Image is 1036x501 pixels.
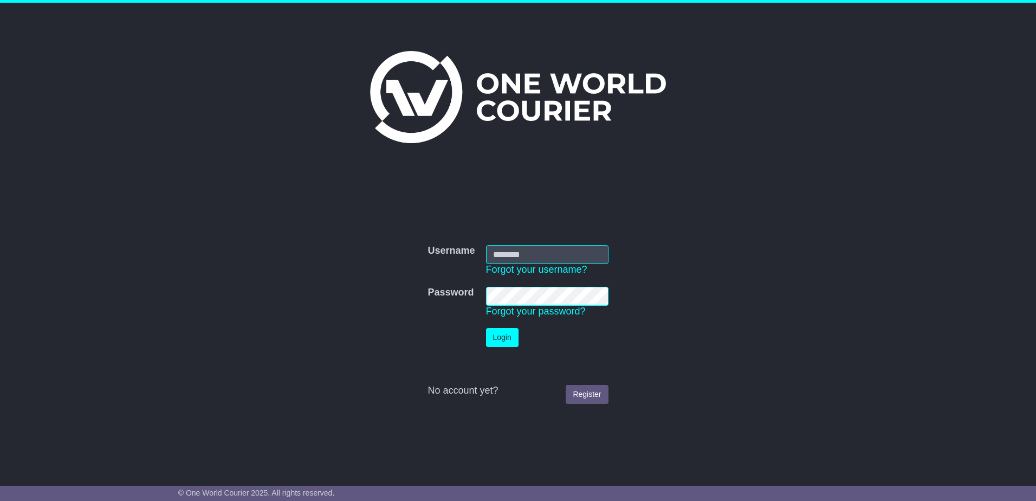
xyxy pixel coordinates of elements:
a: Forgot your password? [486,306,586,317]
div: No account yet? [428,385,608,397]
button: Login [486,328,519,347]
img: One World [370,51,666,143]
label: Password [428,287,474,299]
span: © One World Courier 2025. All rights reserved. [178,489,335,497]
a: Forgot your username? [486,264,587,275]
label: Username [428,245,475,257]
a: Register [566,385,608,404]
